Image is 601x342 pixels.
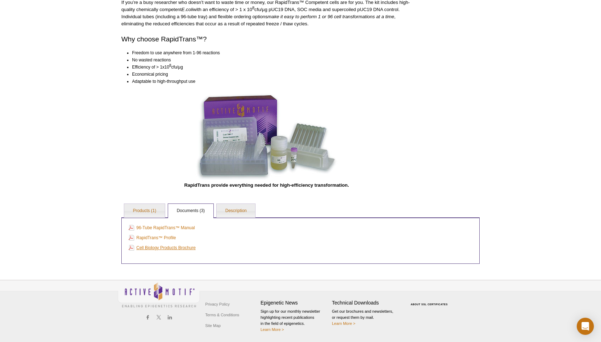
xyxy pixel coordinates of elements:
[121,34,412,44] h2: Why choose RapidTrans™?
[124,204,165,218] a: Products (1)
[184,182,349,188] strong: RapidTrans provide everything needed for high-efficiency transformation.
[195,91,338,180] img: RapidTrans Competent Cells come complete with a tray of 96 tubes of cells, SOC media, supercoiled...
[261,308,328,333] p: Sign up for our monthly newsletter highlighting recent publications in the field of epigenetics.
[132,64,405,71] li: Efficiency of > 1x10 cfu/µg
[132,56,405,64] li: No wasted reactions
[186,7,193,12] i: coli
[332,300,400,306] h4: Technical Downloads
[128,234,176,242] a: RapidTrans™ Profile
[261,300,328,306] h4: Epigenetic News
[128,224,195,232] a: 96-Tube RapidTrans™ Manual
[268,14,394,19] i: make it easy to perform 1 or 96 cell transformations at a time
[182,7,185,12] i: E
[128,244,196,252] a: Cell Biology Products Brochure
[203,310,241,320] a: Terms & Conditions
[203,299,231,310] a: Privacy Policy
[332,308,400,327] p: Get our brochures and newsletters, or request them by mail.
[168,204,213,218] a: Documents (3)
[577,318,594,335] div: Open Intercom Messenger
[261,327,284,332] a: Learn More >
[132,71,405,78] li: Economical pricing
[203,320,222,331] a: Site Map
[332,321,355,326] a: Learn More >
[132,78,405,85] li: Adaptable to high-throughput use
[411,303,448,306] a: ABOUT SSL CERTIFICATES
[403,293,457,308] table: Click to Verify - This site chose Symantec SSL for secure e-commerce and confidential communicati...
[118,280,200,309] img: Active Motif,
[217,204,255,218] a: Description
[252,5,254,10] sup: 8
[132,49,405,56] li: Freedom to use anywhere from 1-96 reactions
[169,64,171,67] sup: 8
